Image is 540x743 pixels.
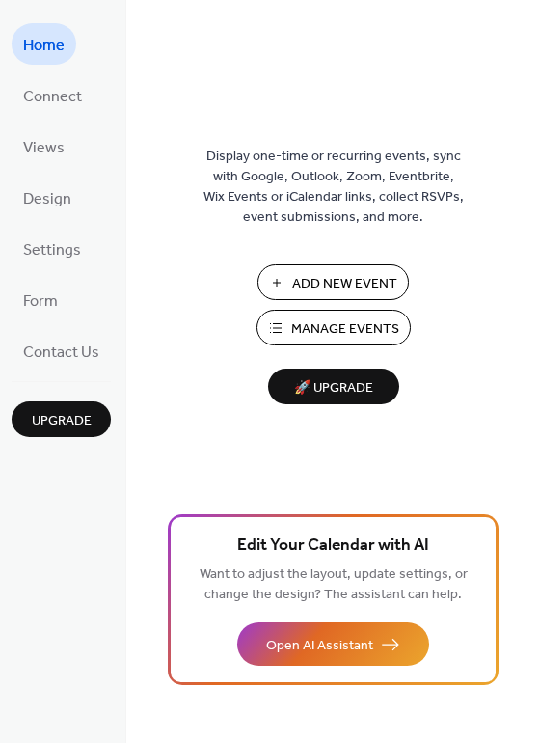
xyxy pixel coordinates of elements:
[23,184,71,214] span: Design
[268,369,399,404] button: 🚀 Upgrade
[23,133,65,163] span: Views
[12,74,94,116] a: Connect
[12,23,76,65] a: Home
[23,235,81,265] span: Settings
[256,310,411,345] button: Manage Events
[292,274,397,294] span: Add New Event
[12,228,93,269] a: Settings
[12,279,69,320] a: Form
[12,125,76,167] a: Views
[291,319,399,340] span: Manage Events
[12,401,111,437] button: Upgrade
[237,622,429,666] button: Open AI Assistant
[203,147,464,228] span: Display one-time or recurring events, sync with Google, Outlook, Zoom, Eventbrite, Wix Events or ...
[23,82,82,112] span: Connect
[32,411,92,431] span: Upgrade
[12,330,111,371] a: Contact Us
[200,562,468,608] span: Want to adjust the layout, update settings, or change the design? The assistant can help.
[257,264,409,300] button: Add New Event
[237,533,429,560] span: Edit Your Calendar with AI
[12,177,83,218] a: Design
[280,375,388,401] span: 🚀 Upgrade
[23,338,99,368] span: Contact Us
[23,31,65,61] span: Home
[266,636,373,656] span: Open AI Assistant
[23,287,58,316] span: Form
